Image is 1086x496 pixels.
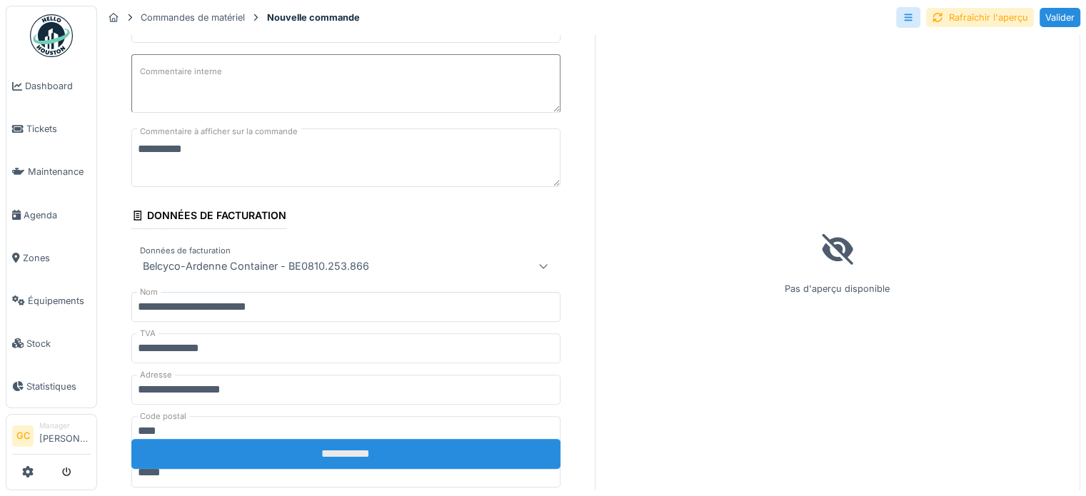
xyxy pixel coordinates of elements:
label: Commentaire à afficher sur la commande [137,123,301,141]
label: TVA [137,328,159,340]
a: Agenda [6,193,96,236]
div: Manager [39,420,91,431]
span: Stock [26,337,91,350]
img: Badge_color-CXgf-gQk.svg [30,14,73,57]
li: GC [12,425,34,447]
span: Équipements [28,294,91,308]
a: Dashboard [6,65,96,108]
li: [PERSON_NAME] [39,420,91,451]
label: Adresse [137,369,175,381]
span: Maintenance [28,165,91,178]
div: Belcyco-Ardenne Container - BE0810.253.866 [137,258,375,275]
label: Code postal [137,410,189,422]
a: Maintenance [6,151,96,193]
a: GC Manager[PERSON_NAME] [12,420,91,455]
strong: Nouvelle commande [261,11,366,24]
a: Tickets [6,108,96,151]
label: Données de facturation [137,245,233,257]
span: Dashboard [25,79,91,93]
label: Commentaire interne [137,63,225,81]
div: Commandes de matériel [141,11,245,24]
div: Valider [1040,8,1080,27]
a: Stock [6,322,96,365]
span: Zones [23,251,91,265]
span: Tickets [26,122,91,136]
span: Agenda [24,208,91,222]
a: Équipements [6,279,96,322]
label: Nom [137,286,161,298]
div: Données de facturation [131,205,286,229]
span: Statistiques [26,380,91,393]
div: Rafraîchir l'aperçu [926,8,1034,27]
a: Statistiques [6,365,96,408]
div: Pas d'aperçu disponible [595,34,1081,492]
a: Zones [6,236,96,279]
